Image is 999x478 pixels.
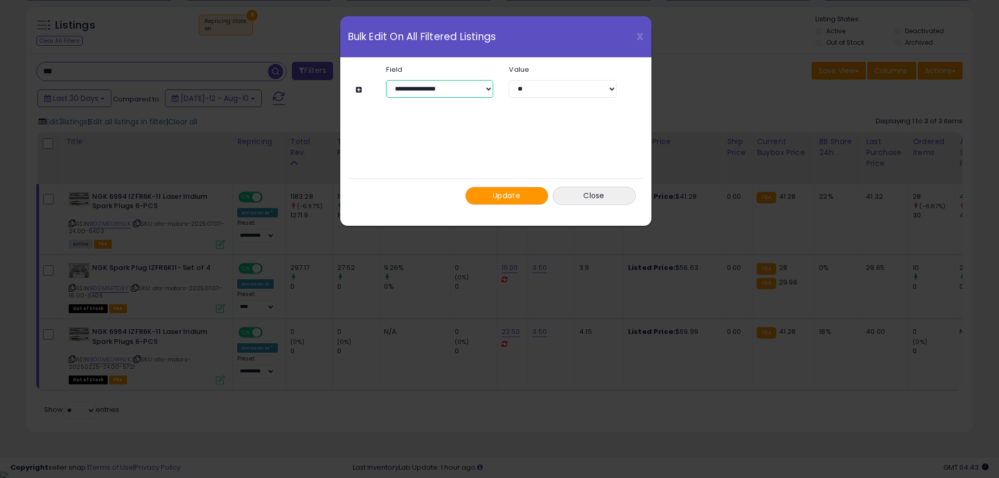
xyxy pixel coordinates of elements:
[493,190,520,201] span: Update
[348,32,496,42] span: Bulk Edit On All Filtered Listings
[553,187,636,205] button: Close
[636,29,644,44] span: X
[501,66,624,73] label: Value
[378,66,501,73] label: Field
